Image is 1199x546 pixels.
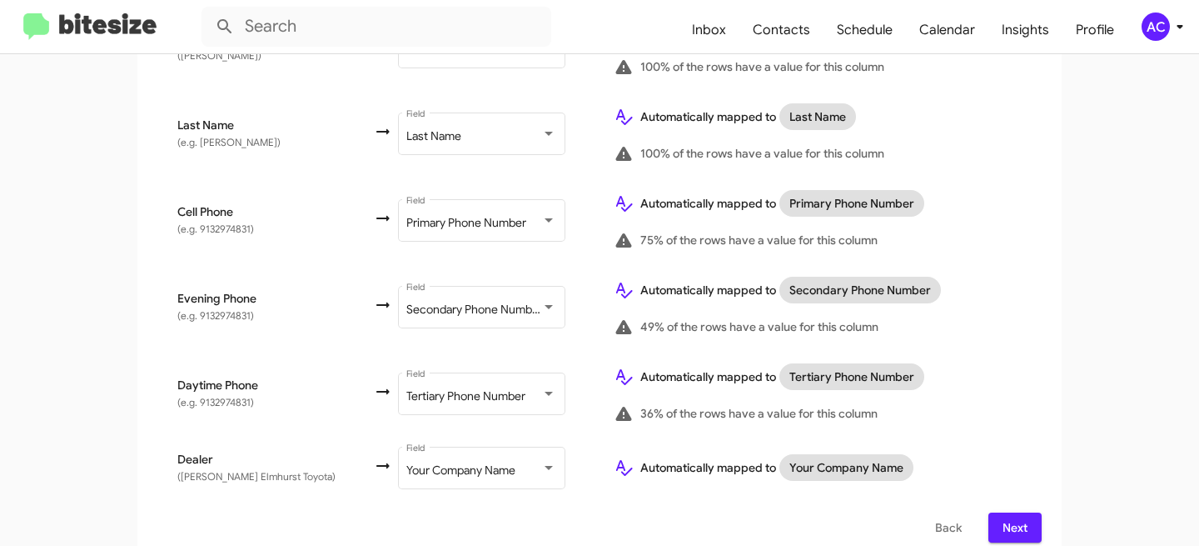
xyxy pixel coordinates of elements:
[1142,13,1170,41] div: AC
[177,136,281,148] span: (e.g. [PERSON_NAME])
[614,454,1022,481] div: Automatically mapped to
[406,463,515,478] span: Your Company Name
[406,388,525,403] span: Tertiary Phone Number
[177,223,254,235] span: (e.g. 9132974831)
[406,302,543,317] span: Secondary Phone Number
[177,377,373,393] span: Daytime Phone
[614,363,1022,390] div: Automatically mapped to
[177,396,254,408] span: (e.g. 9132974831)
[177,451,373,468] span: Dealer
[614,317,1022,337] div: 49% of the rows have a value for this column
[739,6,823,54] a: Contacts
[935,513,962,543] span: Back
[177,470,336,483] span: ([PERSON_NAME] Elmhurst Toyota)
[779,454,913,481] mat-chip: Your Company Name
[406,215,526,230] span: Primary Phone Number
[201,7,551,47] input: Search
[614,403,1022,423] div: 36% of the rows have a value for this column
[177,49,261,62] span: ([PERSON_NAME])
[779,277,941,303] mat-chip: Secondary Phone Number
[988,513,1042,543] button: Next
[988,6,1062,54] a: Insights
[679,6,739,54] a: Inbox
[779,363,924,390] mat-chip: Tertiary Phone Number
[1002,513,1028,543] span: Next
[1127,13,1181,41] button: AC
[614,190,1022,217] div: Automatically mapped to
[177,203,373,220] span: Cell Phone
[906,6,988,54] a: Calendar
[614,277,1022,303] div: Automatically mapped to
[177,290,373,307] span: Evening Phone
[1062,6,1127,54] a: Profile
[779,103,856,130] mat-chip: Last Name
[823,6,906,54] a: Schedule
[614,103,1022,130] div: Automatically mapped to
[406,128,461,143] span: Last Name
[177,117,373,133] span: Last Name
[614,230,1022,250] div: 75% of the rows have a value for this column
[779,190,924,217] mat-chip: Primary Phone Number
[614,57,1022,77] div: 100% of the rows have a value for this column
[177,309,254,322] span: (e.g. 9132974831)
[614,143,1022,163] div: 100% of the rows have a value for this column
[922,513,975,543] button: Back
